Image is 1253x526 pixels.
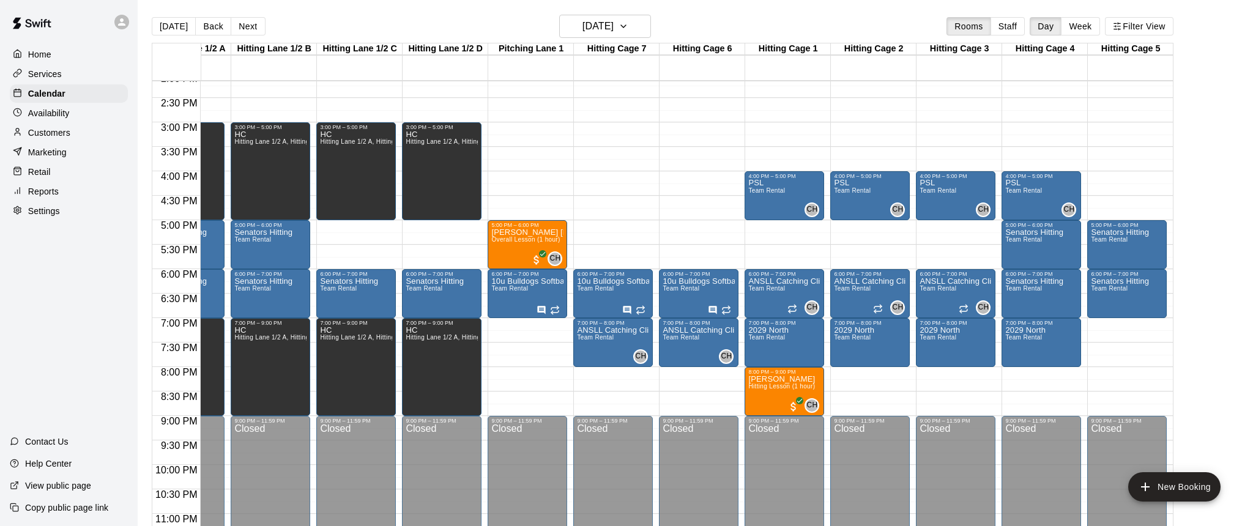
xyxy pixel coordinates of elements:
span: CH [978,302,989,314]
div: 3:00 PM – 5:00 PM [234,124,307,130]
button: Week [1061,17,1099,35]
div: 3:00 PM – 5:00 PM [406,124,478,130]
span: Recurring event [721,305,731,315]
span: Team Rental [920,334,956,341]
span: Team Rental [1091,285,1128,292]
span: CH [549,253,560,265]
p: Services [28,68,62,80]
div: Conner Hall [719,349,734,364]
div: Availability [10,104,128,122]
div: 9:00 PM – 11:59 PM [663,418,735,424]
div: 6:00 PM – 7:00 PM: Senators Hitting [231,269,310,318]
span: Hitting Lesson (1 hour) [748,383,815,390]
span: Team Rental [834,334,871,341]
span: Overall Lesson (1 hour) [491,236,560,243]
span: Conner Hall [809,202,819,217]
span: Conner Hall [809,398,819,413]
span: CH [892,302,903,314]
p: Reports [28,185,59,198]
span: 9:00 PM [158,416,201,426]
div: 9:00 PM – 11:59 PM [577,418,649,424]
p: Calendar [28,87,65,100]
div: 5:00 PM – 6:00 PM [234,222,307,228]
span: Hitting Lane 1/2 A, Hitting Lane 1/2 B, Hitting Lane 1/2 C, [GEOGRAPHIC_DATA] 1/2 D [234,334,488,341]
div: 5:00 PM – 6:00 PM [1005,222,1077,228]
div: 5:00 PM – 6:00 PM [491,222,563,228]
div: 8:00 PM – 9:00 PM [748,369,820,375]
div: Hitting Lane 1/2 B [231,43,317,55]
div: 7:00 PM – 8:00 PM [663,320,735,326]
div: 6:00 PM – 7:00 PM [320,271,392,277]
div: 9:00 PM – 11:59 PM [1005,418,1077,424]
div: 5:00 PM – 6:00 PM: Hudson Weaver [488,220,567,269]
p: Settings [28,205,60,217]
div: 7:00 PM – 8:00 PM: ANSLL Catching Clinic [573,318,653,367]
button: Staff [991,17,1025,35]
div: 9:00 PM – 11:59 PM [320,418,392,424]
div: 3:00 PM – 5:00 PM: HC [402,122,481,220]
span: 10:00 PM [152,465,200,475]
div: 6:00 PM – 7:00 PM: Senators Hitting [1087,269,1167,318]
div: 6:00 PM – 7:00 PM [1005,271,1077,277]
a: Home [10,45,128,64]
button: Filter View [1105,17,1173,35]
div: 4:00 PM – 5:00 PM: PSL [916,171,995,220]
svg: Has notes [537,305,546,315]
p: Retail [28,166,51,178]
p: Availability [28,107,70,119]
div: 6:00 PM – 7:00 PM: 10u Bulldogs Softball [659,269,738,318]
span: Conner Hall [1066,202,1076,217]
span: 5:00 PM [158,220,201,231]
div: 4:00 PM – 5:00 PM [834,173,906,179]
span: Team Rental [834,187,871,194]
span: Hitting Lane 1/2 A, Hitting Lane 1/2 B, Hitting Lane 1/2 C, [GEOGRAPHIC_DATA] 1/2 D [320,334,573,341]
span: CH [806,302,817,314]
div: Conner Hall [1062,202,1076,217]
span: Team Rental [491,285,528,292]
span: Team Rental [748,285,785,292]
div: 6:00 PM – 7:00 PM: ANSLL Catching Clinic [916,269,995,318]
div: 6:00 PM – 7:00 PM: Senators Hitting [316,269,396,318]
button: add [1128,472,1221,502]
div: Hitting Cage 4 [1002,43,1088,55]
p: View public page [25,480,91,492]
div: 6:00 PM – 7:00 PM: 10u Bulldogs Softball [573,269,653,318]
span: 6:00 PM [158,269,201,280]
div: Hitting Cage 3 [917,43,1002,55]
span: Recurring event [787,304,797,314]
div: Conner Hall [976,300,991,315]
span: 3:30 PM [158,147,201,157]
div: Hitting Cage 6 [660,43,745,55]
span: Team Rental [1005,334,1042,341]
div: Services [10,65,128,83]
span: 11:00 PM [152,514,200,524]
span: Team Rental [920,285,956,292]
div: 6:00 PM – 7:00 PM: Senators Hitting [402,269,481,318]
span: Hitting Lane 1/2 A, Hitting Lane 1/2 B, Hitting Lane 1/2 C, [GEOGRAPHIC_DATA] 1/2 D [406,138,659,145]
button: Rooms [946,17,991,35]
span: Recurring event [873,304,883,314]
div: Conner Hall [890,202,905,217]
div: 6:00 PM – 7:00 PM [748,271,820,277]
span: Recurring event [636,305,645,315]
div: 6:00 PM – 7:00 PM [1091,271,1163,277]
div: 7:00 PM – 8:00 PM [920,320,992,326]
span: Team Rental [1005,187,1042,194]
div: 7:00 PM – 9:00 PM: HC [402,318,481,416]
div: Conner Hall [976,202,991,217]
div: Hitting Cage 5 [1088,43,1173,55]
span: Team Rental [320,285,357,292]
div: 4:00 PM – 5:00 PM: PSL [830,171,910,220]
div: 6:00 PM – 7:00 PM: ANSLL Catching Clinic [830,269,910,318]
div: Hitting Cage 2 [831,43,917,55]
span: CH [978,204,989,216]
button: [DATE] [152,17,196,35]
div: 6:00 PM – 7:00 PM [663,271,735,277]
span: 10:30 PM [152,489,200,500]
span: 3:00 PM [158,122,201,133]
div: 6:00 PM – 7:00 PM [834,271,906,277]
span: Team Rental [663,285,699,292]
div: 7:00 PM – 8:00 PM: 2029 North [1002,318,1081,367]
div: 6:00 PM – 7:00 PM: 10u Bulldogs Softball [488,269,567,318]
